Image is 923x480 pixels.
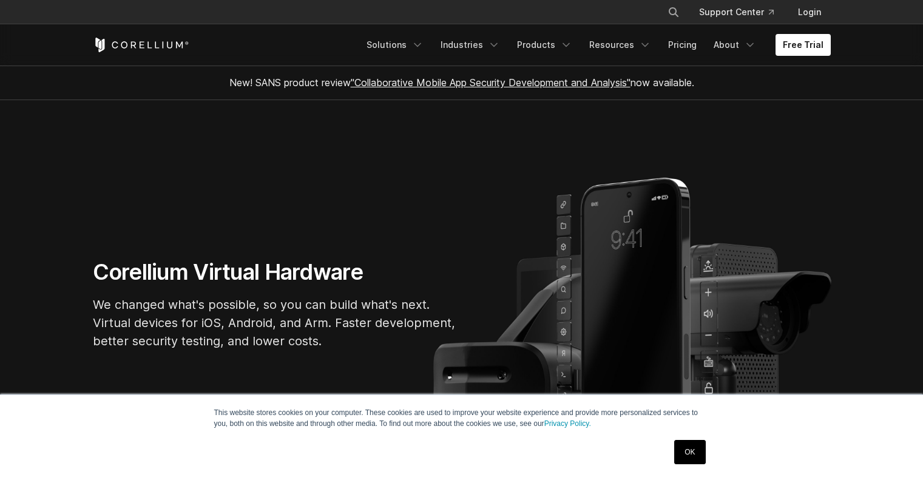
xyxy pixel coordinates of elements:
[510,34,580,56] a: Products
[776,34,831,56] a: Free Trial
[544,419,591,428] a: Privacy Policy.
[359,34,431,56] a: Solutions
[351,76,631,89] a: "Collaborative Mobile App Security Development and Analysis"
[706,34,763,56] a: About
[433,34,507,56] a: Industries
[663,1,685,23] button: Search
[582,34,658,56] a: Resources
[674,440,705,464] a: OK
[653,1,831,23] div: Navigation Menu
[214,407,709,429] p: This website stores cookies on your computer. These cookies are used to improve your website expe...
[93,296,457,350] p: We changed what's possible, so you can build what's next. Virtual devices for iOS, Android, and A...
[93,38,189,52] a: Corellium Home
[359,34,831,56] div: Navigation Menu
[93,259,457,286] h1: Corellium Virtual Hardware
[229,76,694,89] span: New! SANS product review now available.
[689,1,783,23] a: Support Center
[788,1,831,23] a: Login
[661,34,704,56] a: Pricing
